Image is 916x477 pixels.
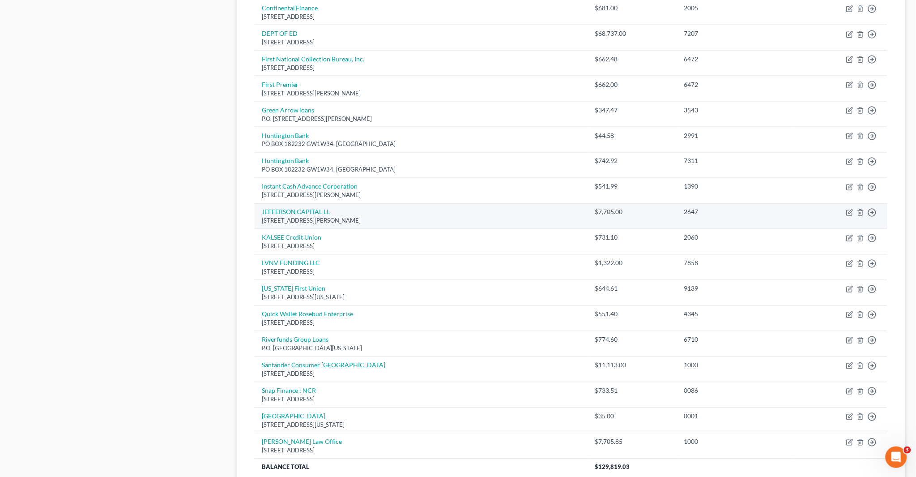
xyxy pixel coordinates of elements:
[595,182,670,191] div: $541.99
[595,335,670,344] div: $774.60
[262,319,580,327] div: [STREET_ADDRESS]
[684,106,786,115] div: 3543
[262,115,580,123] div: P.O. [STREET_ADDRESS][PERSON_NAME]
[262,293,580,302] div: [STREET_ADDRESS][US_STATE]
[262,157,309,165] a: Huntington Bank
[262,132,309,139] a: Huntington Bank
[684,259,786,268] div: 7858
[595,438,670,447] div: $7,705.85
[684,182,786,191] div: 1390
[595,4,670,13] div: $681.00
[262,183,358,190] a: Instant Cash Advance Corporation
[886,447,907,468] iframe: Intercom live chat
[684,438,786,447] div: 1000
[262,344,580,353] div: P.O. [GEOGRAPHIC_DATA][US_STATE]
[262,242,580,251] div: [STREET_ADDRESS]
[262,140,580,149] div: PO BOX 182232 GW1W34, [GEOGRAPHIC_DATA]
[595,233,670,242] div: $731.10
[262,259,320,267] a: LVNV FUNDING LLC
[262,55,365,63] a: First National Collection Bureau, Inc.
[684,131,786,140] div: 2991
[595,464,630,471] span: $129,819.03
[262,208,330,216] a: JEFFERSON CAPITAL LL
[262,310,354,318] a: Quick Wallet Rosebud Enterprise
[684,208,786,217] div: 2647
[684,4,786,13] div: 2005
[255,459,588,475] th: Balance Total
[262,447,580,455] div: [STREET_ADDRESS]
[595,259,670,268] div: $1,322.00
[595,131,670,140] div: $44.58
[595,412,670,421] div: $35.00
[684,387,786,395] div: 0086
[262,13,580,21] div: [STREET_ADDRESS]
[684,361,786,370] div: 1000
[262,38,580,47] div: [STREET_ADDRESS]
[262,64,580,72] div: [STREET_ADDRESS]
[262,336,329,344] a: Riverfunds Group Loans
[595,284,670,293] div: $644.61
[262,421,580,430] div: [STREET_ADDRESS][US_STATE]
[262,268,580,276] div: [STREET_ADDRESS]
[595,157,670,166] div: $742.92
[684,80,786,89] div: 6472
[262,166,580,174] div: PO BOX 182232 GW1W34, [GEOGRAPHIC_DATA]
[684,412,786,421] div: 0001
[262,438,342,446] a: [PERSON_NAME] Law Office
[904,447,911,454] span: 3
[262,106,315,114] a: Green Arrow loans
[684,310,786,319] div: 4345
[684,157,786,166] div: 7311
[684,233,786,242] div: 2060
[684,284,786,293] div: 9139
[262,387,316,395] a: Snap Finance : NCR
[262,234,322,241] a: KALSEE Credit Union
[595,361,670,370] div: $11,113.00
[262,30,298,37] a: DEPT OF ED
[262,370,580,378] div: [STREET_ADDRESS]
[262,89,580,98] div: [STREET_ADDRESS][PERSON_NAME]
[595,29,670,38] div: $68,737.00
[684,335,786,344] div: 6710
[684,29,786,38] div: 7207
[595,387,670,395] div: $733.51
[595,208,670,217] div: $7,705.00
[595,310,670,319] div: $551.40
[595,106,670,115] div: $347.47
[595,55,670,64] div: $662.48
[595,80,670,89] div: $662.00
[262,81,299,88] a: First Premier
[262,285,326,292] a: [US_STATE] First Union
[684,55,786,64] div: 6472
[262,191,580,200] div: [STREET_ADDRESS][PERSON_NAME]
[262,413,326,420] a: [GEOGRAPHIC_DATA]
[262,395,580,404] div: [STREET_ADDRESS]
[262,361,386,369] a: Santander Consumer [GEOGRAPHIC_DATA]
[262,4,318,12] a: Continental Finance
[262,217,580,225] div: [STREET_ADDRESS][PERSON_NAME]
